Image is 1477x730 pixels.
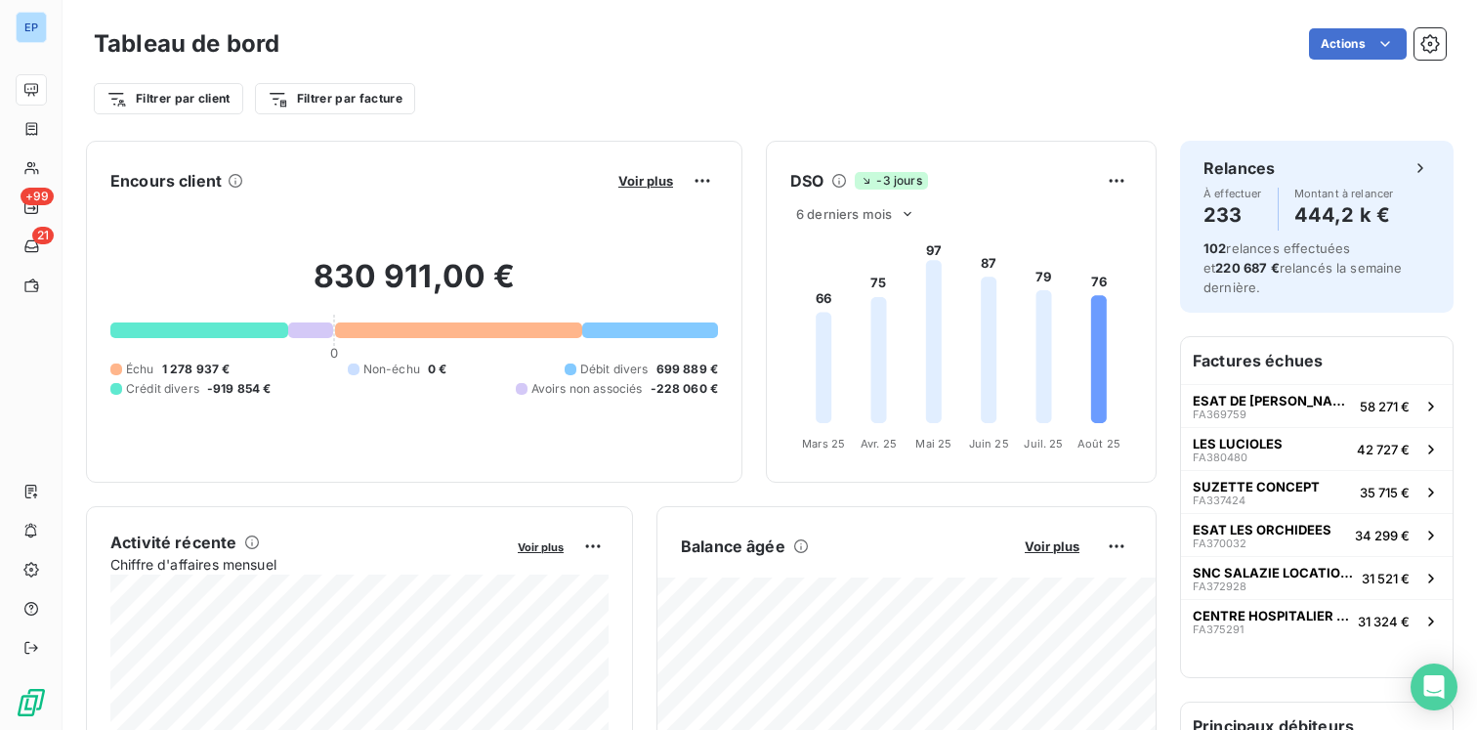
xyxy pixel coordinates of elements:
[94,26,279,62] h3: Tableau de bord
[612,172,679,190] button: Voir plus
[1025,538,1079,554] span: Voir plus
[162,361,231,378] span: 1 278 937 €
[110,531,236,554] h6: Activité récente
[1193,451,1247,463] span: FA380480
[1019,537,1085,555] button: Voir plus
[94,83,243,114] button: Filtrer par client
[1193,494,1245,506] span: FA337424
[1193,565,1354,580] span: SNC SALAZIE LOCATION 3361
[110,257,718,316] h2: 830 911,00 €
[1193,623,1244,635] span: FA375291
[1181,427,1453,470] button: LES LUCIOLESFA38048042 727 €
[1193,580,1246,592] span: FA372928
[1203,240,1226,256] span: 102
[110,554,504,575] span: Chiffre d'affaires mensuel
[656,361,718,378] span: 699 889 €
[1077,437,1120,451] tspan: Août 25
[207,380,272,398] span: -919 854 €
[16,687,47,718] img: Logo LeanPay
[1357,442,1410,457] span: 42 727 €
[1193,436,1283,451] span: LES LUCIOLES
[1203,240,1403,295] span: relances effectuées et relancés la semaine dernière.
[1362,571,1410,586] span: 31 521 €
[1294,199,1394,231] h4: 444,2 k €
[255,83,415,114] button: Filtrer par facture
[1181,599,1453,642] button: CENTRE HOSPITALIER NORD CARAIBESFA37529131 324 €
[1215,260,1279,276] span: 220 687 €
[1358,614,1410,629] span: 31 324 €
[1193,537,1246,549] span: FA370032
[1355,528,1410,543] span: 34 299 €
[969,437,1009,451] tspan: Juin 25
[363,361,420,378] span: Non-échu
[855,172,927,190] span: -3 jours
[16,192,46,223] a: +99
[16,231,46,262] a: 21
[518,540,564,554] span: Voir plus
[1181,337,1453,384] h6: Factures échues
[681,535,785,558] h6: Balance âgée
[1203,156,1275,180] h6: Relances
[330,345,338,361] span: 0
[1203,188,1262,199] span: À effectuer
[512,537,570,555] button: Voir plus
[651,380,719,398] span: -228 060 €
[126,361,154,378] span: Échu
[1360,399,1410,414] span: 58 271 €
[1193,608,1350,623] span: CENTRE HOSPITALIER NORD CARAIBES
[802,437,845,451] tspan: Mars 25
[16,12,47,43] div: EP
[1181,556,1453,599] button: SNC SALAZIE LOCATION 3361FA37292831 521 €
[790,169,823,193] h6: DSO
[1181,384,1453,427] button: ESAT DE [PERSON_NAME]FA36975958 271 €
[796,206,892,222] span: 6 derniers mois
[32,227,54,244] span: 21
[1024,437,1063,451] tspan: Juil. 25
[915,437,951,451] tspan: Mai 25
[580,361,649,378] span: Débit divers
[126,380,199,398] span: Crédit divers
[531,380,643,398] span: Avoirs non associés
[1193,393,1352,408] span: ESAT DE [PERSON_NAME]
[1411,664,1457,710] div: Open Intercom Messenger
[1181,513,1453,556] button: ESAT LES ORCHIDEESFA37003234 299 €
[428,361,446,378] span: 0 €
[1294,188,1394,199] span: Montant à relancer
[1360,485,1410,500] span: 35 715 €
[861,437,897,451] tspan: Avr. 25
[1181,470,1453,513] button: SUZETTE CONCEPTFA33742435 715 €
[1193,408,1246,420] span: FA369759
[618,173,673,189] span: Voir plus
[1193,522,1331,537] span: ESAT LES ORCHIDEES
[110,169,222,193] h6: Encours client
[21,188,54,205] span: +99
[1193,479,1320,494] span: SUZETTE CONCEPT
[1309,28,1407,60] button: Actions
[1203,199,1262,231] h4: 233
